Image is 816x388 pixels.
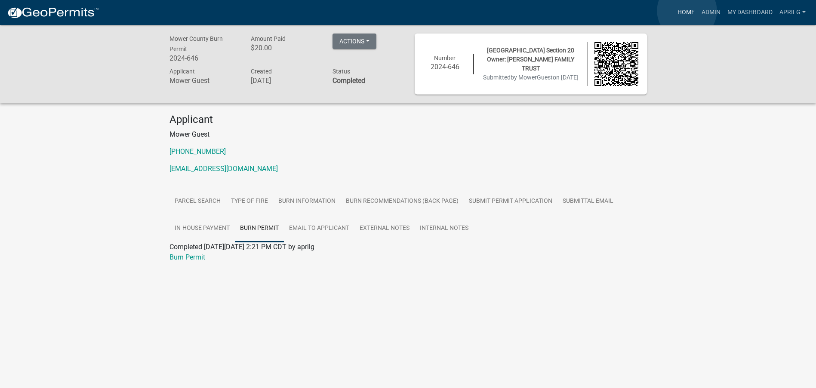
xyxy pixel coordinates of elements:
a: Burn Permit [169,253,205,261]
button: Actions [333,34,376,49]
span: Status [333,68,350,75]
span: by MowerGuest [511,74,553,81]
a: Type Of Fire [226,188,273,215]
a: Burn Permit [235,215,284,242]
p: Mower Guest [169,129,647,140]
h6: $20.00 [251,44,320,52]
a: Parcel search [169,188,226,215]
span: Applicant [169,68,195,75]
span: Completed [DATE][DATE] 2:21 PM CDT by aprilg [169,243,314,251]
h6: 2024-646 [169,54,238,62]
a: [EMAIL_ADDRESS][DOMAIN_NAME] [169,165,278,173]
h6: [DATE] [251,76,320,85]
a: Burn Recommendations (Back Page) [341,188,464,215]
h6: Mower Guest [169,76,238,85]
a: In-House Payment [169,215,235,242]
span: Amount Paid [251,35,286,42]
img: QR code [594,42,638,86]
a: Internal Notes [415,215,474,242]
h4: Applicant [169,113,647,126]
h6: 2024-646 [423,63,467,71]
a: My Dashboard [724,4,776,21]
a: Home [674,4,698,21]
a: [PHONE_NUMBER] [169,147,226,156]
a: aprilg [776,4,809,21]
a: Submit Permit Application [464,188,557,215]
strong: Completed [333,76,365,85]
a: Admin [698,4,724,21]
a: Submittal Email [557,188,619,215]
span: Created [251,68,272,75]
span: Number [434,55,456,61]
a: Email to Applicant [284,215,354,242]
span: Submitted on [DATE] [483,74,579,81]
a: External Notes [354,215,415,242]
a: Burn Information [273,188,341,215]
span: Mower County Burn Permit [169,35,223,52]
span: [GEOGRAPHIC_DATA] Section 20 Owner: [PERSON_NAME] FAMILY TRUST [487,47,574,72]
